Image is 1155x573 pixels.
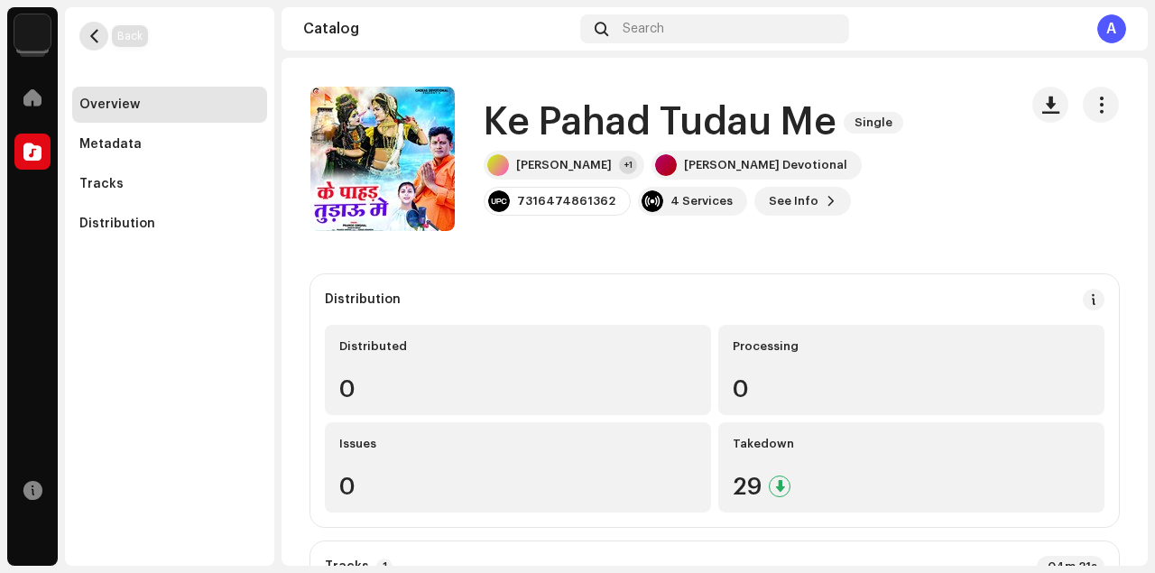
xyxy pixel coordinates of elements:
re-m-nav-item: Metadata [72,126,267,162]
re-m-nav-item: Tracks [72,166,267,202]
div: Metadata [79,137,142,152]
div: Takedown [733,437,1090,451]
div: [PERSON_NAME] [516,158,612,172]
div: Catalog [303,22,573,36]
span: See Info [769,183,818,219]
div: [PERSON_NAME] Devotional [684,158,847,172]
re-m-nav-item: Overview [72,87,267,123]
div: Processing [733,339,1090,354]
div: Tracks [79,177,124,191]
div: Distribution [325,292,401,307]
re-m-nav-item: Distribution [72,206,267,242]
div: 4 Services [670,194,733,208]
div: Distributed [339,339,697,354]
div: A [1097,14,1126,43]
span: Single [844,112,903,134]
span: Search [623,22,664,36]
div: Overview [79,97,140,112]
h1: Ke Pahad Tudau Me [484,102,836,143]
button: See Info [754,187,851,216]
div: +1 [619,156,637,174]
div: Distribution [79,217,155,231]
div: Issues [339,437,697,451]
img: 10d72f0b-d06a-424f-aeaa-9c9f537e57b6 [14,14,51,51]
div: 7316474861362 [517,194,615,208]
